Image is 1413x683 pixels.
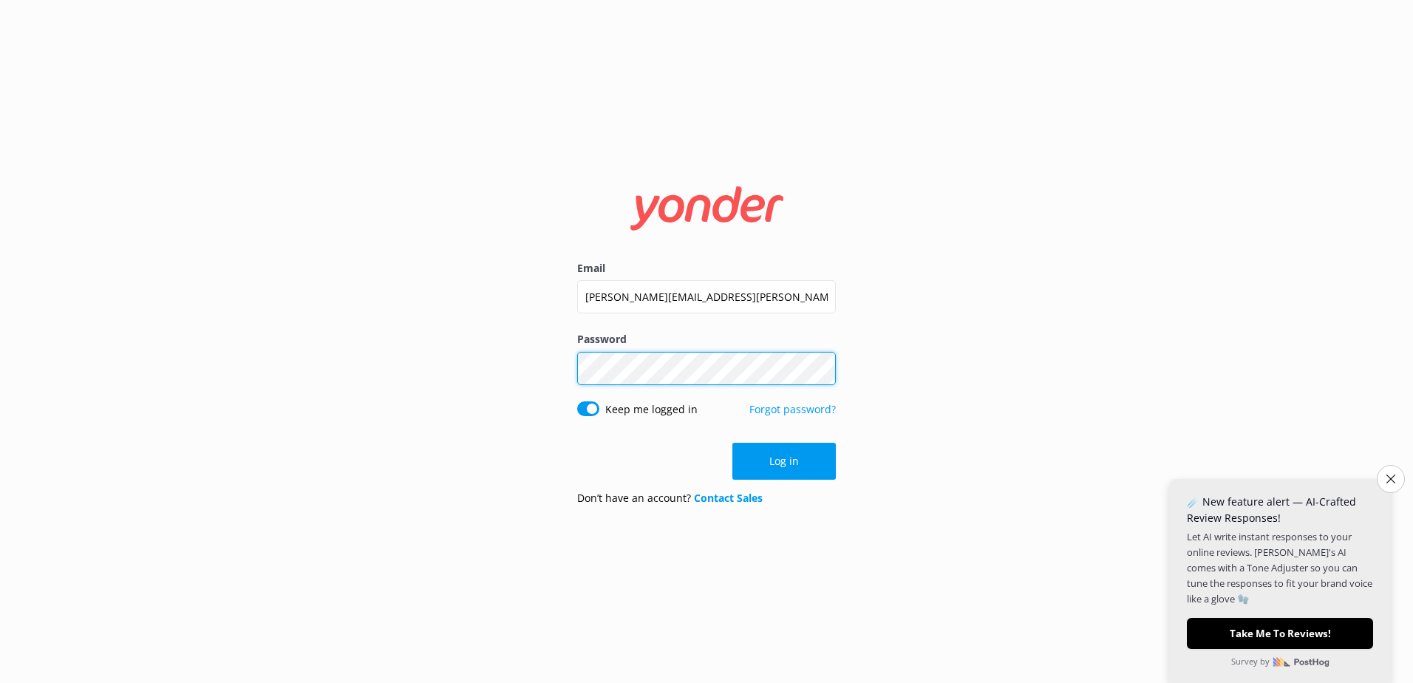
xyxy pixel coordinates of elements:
[577,331,836,347] label: Password
[806,353,836,383] button: Show password
[749,402,836,416] a: Forgot password?
[577,280,836,313] input: user@emailaddress.com
[605,401,698,418] label: Keep me logged in
[732,443,836,480] button: Log in
[577,490,763,506] p: Don’t have an account?
[577,260,836,276] label: Email
[694,491,763,505] a: Contact Sales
